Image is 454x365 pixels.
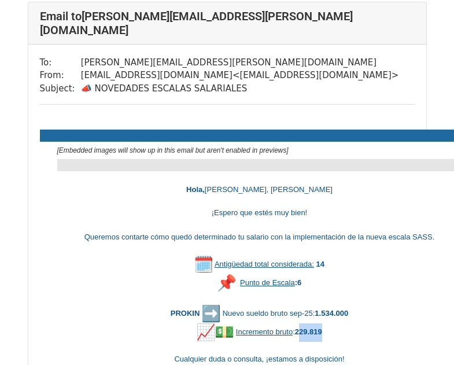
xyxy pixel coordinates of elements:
td: [PERSON_NAME][EMAIL_ADDRESS][PERSON_NAME][DOMAIN_NAME] [81,56,399,69]
span: Hola, [186,185,205,194]
em: [Embedded images will show up in this email but aren't enabled in previews] [57,146,289,154]
span: : [236,327,295,336]
u: Punto de Escala [240,278,295,287]
img: 📈 [197,323,215,341]
div: ​ [40,116,415,130]
u: Incremento bruto [236,327,293,336]
b: 14 [316,260,324,268]
b: PROKIN [171,309,200,318]
td: Subject: [40,82,81,95]
img: 💵 [215,323,234,341]
td: To: [40,56,81,69]
b: 229.819 [295,327,322,336]
font: ¡Espero que estés muy bien! [212,208,307,217]
td: From: [40,69,81,82]
u: Antigüedad total considerada: [215,260,314,268]
img: ➡️ [202,304,220,323]
iframe: Chat Widget [396,309,454,365]
b: 6 [297,278,301,287]
img: 📌 [217,274,236,292]
h4: Email to [PERSON_NAME][EMAIL_ADDRESS][PERSON_NAME][DOMAIN_NAME] [40,9,415,37]
td: [EMAIL_ADDRESS][DOMAIN_NAME] < [EMAIL_ADDRESS][DOMAIN_NAME] > [81,69,399,82]
font: Queremos contarte cómo quedó determinado tu salario con la implementación de la nueva escala SASS. [84,233,435,241]
td: 📣 NOVEDADES ESCALAS SALARIALES [81,82,399,95]
b: 1.534.000 [315,309,348,318]
font: Nuevo sueldo bruto sep-25: [171,309,348,318]
font: [PERSON_NAME], [PERSON_NAME] [186,185,333,194]
div: Widget de chat [396,309,454,365]
b: : [295,278,297,287]
img: 🗓️ [194,255,213,274]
